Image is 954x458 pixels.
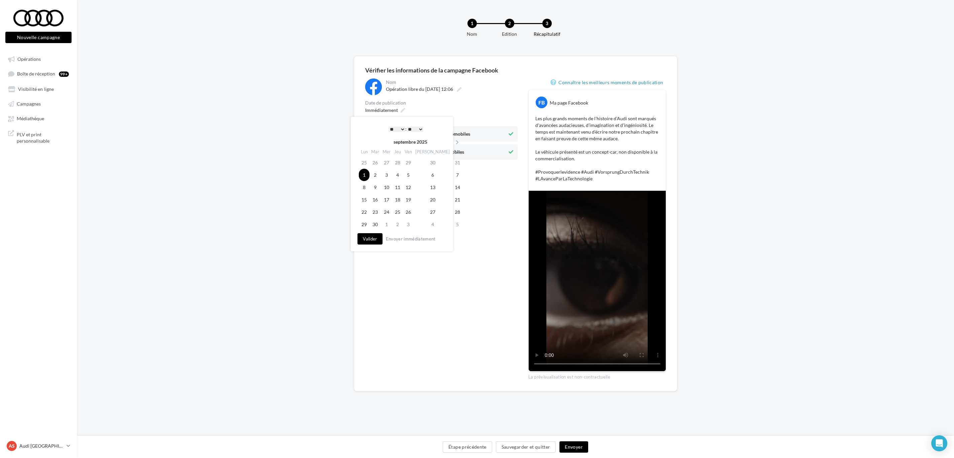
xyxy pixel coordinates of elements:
td: 27 [414,206,451,218]
span: PLV et print personnalisable [17,130,69,144]
td: 29 [403,156,414,169]
td: 21 [451,193,463,206]
a: PLV et print personnalisable [4,127,73,147]
button: Envoyer immédiatement [383,235,438,243]
td: 2 [369,169,381,181]
td: 20 [414,193,451,206]
th: Mar [369,147,381,157]
button: Étape précédente [443,441,492,453]
a: Médiathèque [4,112,73,124]
p: Les plus grands moments de l’histoire d’Audi sont marqués d'avancées audacieuses, d’imagination e... [535,115,659,182]
div: : [372,124,440,134]
td: 25 [392,206,403,218]
a: AS Audi [GEOGRAPHIC_DATA] [5,440,72,452]
th: Mer [381,147,392,157]
td: 12 [403,181,414,193]
td: 29 [359,218,369,231]
td: 3 [381,169,392,181]
span: Opérations [17,56,41,62]
td: 4 [392,169,403,181]
td: 2 [392,218,403,231]
td: 28 [392,156,403,169]
button: Envoyer [559,441,588,453]
td: 9 [369,181,381,193]
span: AS [9,443,15,449]
button: Sauvegarder et quitter [496,441,556,453]
div: Nom [386,80,516,85]
span: Boîte de réception [17,71,55,77]
td: 26 [403,206,414,218]
p: Audi [GEOGRAPHIC_DATA] [19,443,64,449]
div: 1 [467,19,477,28]
span: Visibilité en ligne [18,86,54,92]
td: 10 [381,181,392,193]
td: 23 [369,206,381,218]
td: 3 [403,218,414,231]
div: La prévisualisation est non-contractuelle [528,371,666,380]
td: 28 [451,206,463,218]
a: Visibilité en ligne [4,83,73,95]
button: Nouvelle campagne [5,32,72,43]
td: 16 [369,193,381,206]
div: Edition [488,31,531,37]
td: 30 [369,218,381,231]
div: FB [536,97,547,108]
th: [PERSON_NAME] [414,147,451,157]
td: 24 [381,206,392,218]
span: Campagnes [17,101,41,107]
div: Date de publication [365,101,518,105]
div: 2 [505,19,514,28]
a: Campagnes [4,98,73,110]
th: septembre 2025 [369,137,451,147]
td: 30 [414,156,451,169]
td: 11 [392,181,403,193]
th: Ven [403,147,414,157]
th: Jeu [392,147,403,157]
div: Ma page Facebook [550,100,588,106]
th: Lun [359,147,369,157]
div: Récapitulatif [526,31,568,37]
td: 22 [359,206,369,218]
td: 13 [414,181,451,193]
div: Nom [451,31,494,37]
td: 14 [451,181,463,193]
td: 5 [403,169,414,181]
td: 4 [414,218,451,231]
td: 1 [359,169,369,181]
td: 1 [381,218,392,231]
td: 7 [451,169,463,181]
div: 3 [542,19,552,28]
button: Valider [357,233,382,245]
td: 31 [451,156,463,169]
span: Médiathèque [17,116,44,122]
th: Dim [451,147,463,157]
a: Opérations [4,53,73,65]
td: 19 [403,193,414,206]
a: Connaître les meilleurs moments de publication [550,79,666,87]
td: 27 [381,156,392,169]
td: 15 [359,193,369,206]
span: Opération libre du [DATE] 12:06 [386,86,453,92]
div: Open Intercom Messenger [931,435,947,451]
td: 25 [359,156,369,169]
td: 18 [392,193,403,206]
td: 8 [359,181,369,193]
td: 5 [451,218,463,231]
a: Boîte de réception99+ [4,67,73,80]
td: 6 [414,169,451,181]
td: 17 [381,193,392,206]
div: Vérifier les informations de la campagne Facebook [365,67,666,73]
td: 26 [369,156,381,169]
span: Immédiatement [365,107,398,113]
div: 99+ [59,71,69,77]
